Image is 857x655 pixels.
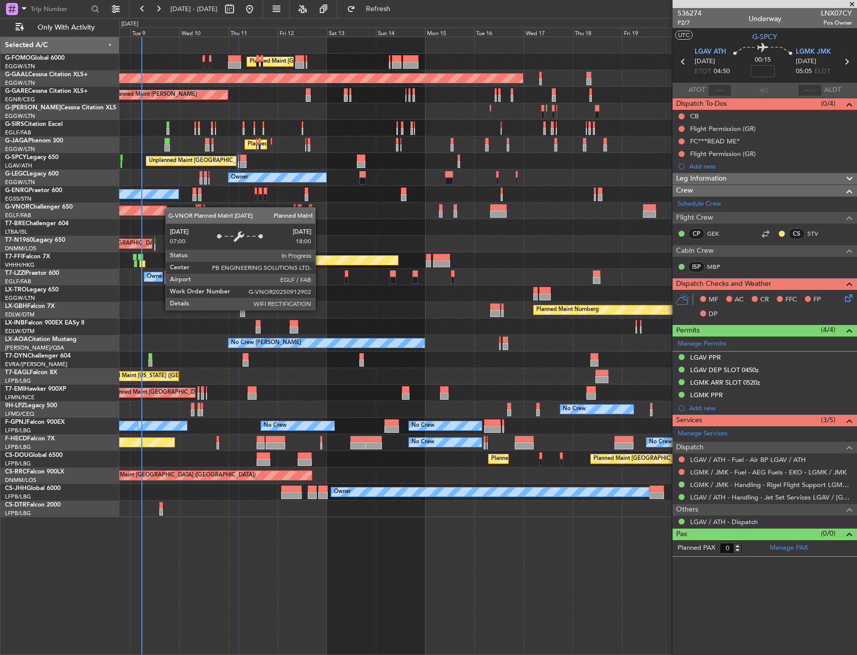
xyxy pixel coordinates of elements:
[5,154,27,160] span: G-SPCY
[5,105,61,111] span: G-[PERSON_NAME]
[5,145,35,153] a: EGGW/LTN
[5,403,65,409] a: F-GPNJFalcon 900EX
[688,261,705,272] div: ISP
[5,221,33,227] span: T7-N1960
[707,229,730,238] a: GEK
[690,112,699,120] div: CB
[676,442,704,453] span: Dispatch
[170,5,218,14] span: [DATE] - [DATE]
[5,452,27,458] span: CS-JHH
[5,188,29,194] span: G-ENRG
[5,353,57,359] a: T7-EAGLFalcon 8X
[5,221,65,227] a: T7-N1960Legacy 650
[5,195,32,203] a: EGSS/STN
[5,311,35,318] a: EDLW/DTM
[5,403,27,409] span: F-GPNJ
[5,154,59,160] a: G-SPCYLegacy 650
[5,294,35,302] a: EDLW/DTM
[5,287,27,293] span: LX-GBH
[5,386,25,392] span: 9H-LPZ
[678,339,726,349] a: Manage Permits
[690,391,723,399] div: LGMK PPR
[5,476,31,484] a: LFPB/LBG
[676,325,700,337] span: Permits
[821,8,852,19] span: LNX07CY
[821,19,852,27] span: Pos Owner
[678,19,702,27] span: P2/7
[5,188,62,194] a: G-ENRGPraetor 600
[821,324,835,335] span: (4/4)
[676,173,727,185] span: Leg Information
[689,162,852,171] div: Add new
[5,79,35,87] a: EGGW/LTN
[5,469,61,475] a: CS-DTRFalcon 2000
[5,337,71,343] a: T7-DYNChallenger 604
[678,199,721,209] a: Schedule Crew
[5,112,35,120] a: EGGW/LTN
[690,149,756,158] div: Flight Permission (GR)
[231,402,254,417] div: No Crew
[588,28,637,37] div: Mon 15
[821,528,835,539] span: (0/0)
[161,220,326,235] div: Unplanned Maint [GEOGRAPHIC_DATA] ([GEOGRAPHIC_DATA])
[5,436,63,442] a: CS-DOUGlobal 6500
[245,28,294,37] div: Mon 8
[796,47,831,57] span: LGMK JMK
[5,337,28,343] span: T7-DYN
[195,28,245,37] div: Sun 7
[676,278,771,290] span: Dispatch Checks and Weather
[752,32,777,42] span: G-SPCY
[5,320,28,326] span: LX-AOA
[690,480,852,489] a: LGMK / JMK - Handling - Rigel Flight Support LGMK/JMK
[5,179,35,186] a: EGGW/LTN
[676,504,698,516] span: Others
[121,20,138,29] div: [DATE]
[247,187,270,202] div: No Crew
[5,419,27,425] span: F-HECD
[689,404,852,412] div: Add new
[5,370,66,376] a: T7-EMIHawker 900XP
[214,319,372,334] div: Planned Maint [GEOGRAPHIC_DATA] ([GEOGRAPHIC_DATA])
[31,2,88,17] input: Trip Number
[5,303,84,309] a: LX-INBFalcon 900EX EASy II
[5,303,25,309] span: LX-INB
[5,254,59,260] a: T7-LZZIPraetor 600
[274,369,370,384] div: Planned Maint [GEOGRAPHIC_DATA]
[5,88,88,94] a: G-GARECessna Citation XLS+
[5,469,27,475] span: CS-DTR
[5,270,27,276] span: LX-TRO
[497,451,514,466] div: Owner
[342,1,402,17] button: Refresh
[5,353,30,359] span: T7-EAGL
[735,295,744,305] span: AC
[709,295,718,305] span: MF
[5,96,35,103] a: EGNR/CEG
[676,98,727,110] span: Dispatch To-Dos
[821,415,835,425] span: (3/5)
[270,87,360,102] div: Unplanned Maint [PERSON_NAME]
[5,344,67,352] a: EVRA/[PERSON_NAME]
[5,327,64,335] a: [PERSON_NAME]/QSA
[26,24,106,31] span: Only With Activity
[5,171,59,177] a: G-LEGCLegacy 600
[5,162,32,170] a: LGAV/ATH
[760,295,769,305] span: CR
[294,28,343,37] div: Tue 9
[259,435,417,450] div: Planned Maint [GEOGRAPHIC_DATA] ([GEOGRAPHIC_DATA])
[690,455,806,464] a: LGAV / ATH - Fuel - Air BP LGAV / ATH
[637,28,687,37] div: Tue 16
[575,418,598,433] div: No Crew
[755,55,771,65] span: 00:15
[185,385,208,400] div: No Crew
[707,262,730,271] a: MBP
[788,228,805,239] div: CS
[392,28,441,37] div: Thu 11
[5,212,31,219] a: EGLF/FAB
[821,98,835,109] span: (0/4)
[490,28,539,37] div: Sat 13
[441,28,490,37] div: Fri 12
[5,138,28,144] span: G-JAGA
[114,203,272,218] div: Planned Maint [GEOGRAPHIC_DATA] ([GEOGRAPHIC_DATA])
[5,72,88,78] a: G-GAALCessna Citation XLS+
[5,63,35,70] a: EGGW/LTN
